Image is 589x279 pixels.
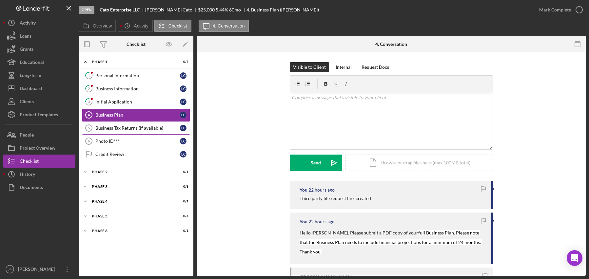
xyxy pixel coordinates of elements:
[82,82,190,95] a: 2Business InformationLC
[300,196,371,201] div: Third party file request link created
[246,7,319,12] div: 4. Business Plan ([PERSON_NAME])
[88,100,90,104] tspan: 3
[8,268,11,271] text: JP
[93,23,112,28] label: Overview
[290,155,342,171] button: Send
[20,128,34,143] div: People
[88,126,90,130] tspan: 5
[154,20,191,32] button: Checklist
[567,250,582,266] div: Open Intercom Messenger
[300,187,307,193] div: You
[375,42,407,47] div: 4. Conversation
[300,230,482,254] mark: full Business Plan. Please note that the Business Plan needs to include financial projections for...
[3,128,75,141] button: People
[92,185,172,189] div: Phase 3
[229,7,241,12] div: 60 mo
[118,20,152,32] button: Activity
[95,99,180,104] div: Initial Application
[3,69,75,82] button: Long-Term
[20,141,55,156] div: Project Overview
[20,56,44,70] div: Educational
[177,170,188,174] div: 0 / 1
[20,43,33,57] div: Grants
[88,139,90,143] tspan: 6
[20,168,35,182] div: History
[3,16,75,29] button: Activity
[3,56,75,69] button: Educational
[177,199,188,203] div: 0 / 1
[92,199,172,203] div: Phase 4
[300,228,485,256] p: Hello [PERSON_NAME]. Please submit a PDF copy of your
[79,6,94,14] div: Open
[177,60,188,64] div: 0 / 7
[3,263,75,276] button: JP[PERSON_NAME]
[88,73,90,78] tspan: 1
[88,113,90,117] tspan: 4
[92,60,172,64] div: Phase 1
[20,16,36,31] div: Activity
[216,7,228,12] div: 5.44 %
[95,125,180,131] div: Business Tax Returns (if available)
[3,108,75,121] a: Product Templates
[300,219,307,224] div: You
[127,42,146,47] div: Checklist
[308,219,335,224] time: 2025-10-14 15:56
[539,3,571,16] div: Mark Complete
[3,181,75,194] a: Documents
[145,7,198,12] div: [PERSON_NAME] Cato
[82,69,190,82] a: 1Personal InformationLC
[180,125,187,131] div: L C
[134,23,148,28] label: Activity
[3,141,75,155] button: Project Overview
[16,263,59,277] div: [PERSON_NAME]
[82,148,190,161] a: Credit ReviewLC
[311,155,321,171] div: Send
[180,112,187,118] div: L C
[95,152,180,157] div: Credit Review
[82,95,190,108] a: 3Initial ApplicationLC
[95,73,180,78] div: Personal Information
[79,20,116,32] button: Overview
[3,155,75,168] button: Checklist
[180,72,187,79] div: L C
[20,181,43,195] div: Documents
[20,69,41,84] div: Long-Term
[533,3,586,16] button: Mark Complete
[100,7,140,12] b: Cato Enterprise LLC
[20,155,39,169] div: Checklist
[95,86,180,91] div: Business Information
[20,29,31,44] div: Loans
[180,85,187,92] div: L C
[3,29,75,43] button: Loans
[336,62,352,72] div: Internal
[358,62,392,72] button: Request Docs
[3,95,75,108] button: Clients
[177,185,188,189] div: 0 / 6
[20,82,42,97] div: Dashboard
[20,95,34,110] div: Clients
[199,20,249,32] button: 4. Conversation
[180,99,187,105] div: L C
[92,229,172,233] div: Phase 6
[180,151,187,158] div: L C
[293,62,326,72] div: Visible to Client
[177,229,188,233] div: 0 / 1
[177,214,188,218] div: 0 / 4
[3,168,75,181] button: History
[82,121,190,135] a: 5Business Tax Returns (if available)LC
[88,86,90,91] tspan: 2
[92,170,172,174] div: Phase 2
[3,43,75,56] a: Grants
[362,62,389,72] div: Request Docs
[3,82,75,95] button: Dashboard
[213,23,245,28] label: 4. Conversation
[20,108,58,123] div: Product Templates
